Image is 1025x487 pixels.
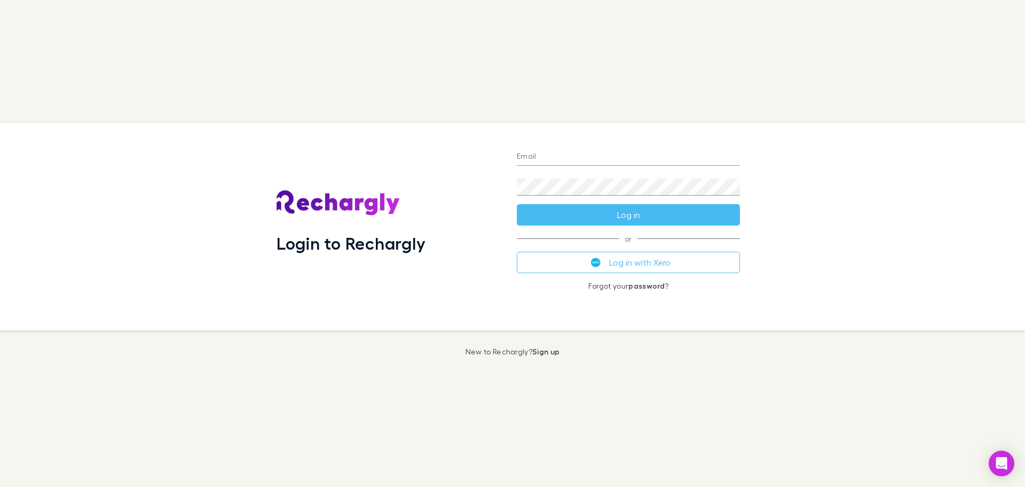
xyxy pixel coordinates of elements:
h1: Login to Rechargly [277,233,425,253]
img: Rechargly's Logo [277,190,400,216]
p: New to Rechargly? [466,347,560,356]
img: Xero's logo [591,258,601,267]
a: Sign up [532,347,559,356]
div: Open Intercom Messenger [989,451,1014,476]
button: Log in with Xero [517,252,740,273]
p: Forgot your ? [517,282,740,290]
button: Log in [517,204,740,226]
span: or [517,238,740,239]
a: password [628,281,665,290]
